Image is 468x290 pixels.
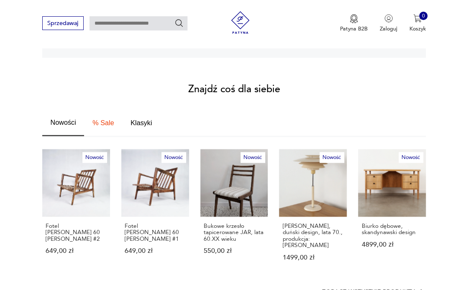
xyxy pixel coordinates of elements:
[350,14,358,23] img: Ikona medalu
[130,119,152,126] span: Klasyki
[92,119,114,126] span: % Sale
[340,14,368,33] button: Patyna B2B
[188,85,280,94] h2: Znajdź coś dla siebie
[283,222,344,248] p: [PERSON_NAME], duński design, lata 70., produkcja: [PERSON_NAME]
[42,149,110,275] a: NowośćFotel Stefan lata 60 Zenon Bączyk #2Fotel [PERSON_NAME] 60 [PERSON_NAME] #2649,00 zł
[283,254,344,260] p: 1499,00 zł
[204,247,265,254] p: 550,00 zł
[200,149,268,275] a: NowośćBukowe krzesło tapicerowane JAR, lata 60.XX wiekuBukowe krzesło tapicerowane JAR, lata 60.X...
[380,14,397,33] button: Zaloguj
[413,14,422,23] img: Ikona koszyka
[361,222,422,235] p: Biurko dębowe, skandynawski design
[121,149,189,275] a: NowośćFotel Stefan lata 60 Zenon Bączyk #1Fotel [PERSON_NAME] 60 [PERSON_NAME] #1649,00 zł
[358,149,426,275] a: NowośćBiurko dębowe, skandynawski designBiurko dębowe, skandynawski design4899,00 zł
[409,25,426,33] p: Koszyk
[419,12,427,20] div: 0
[361,241,422,247] p: 4899,00 zł
[42,21,84,26] a: Sprzedawaj
[340,25,368,33] p: Patyna B2B
[42,16,84,30] button: Sprzedawaj
[380,25,397,33] p: Zaloguj
[125,222,186,242] p: Fotel [PERSON_NAME] 60 [PERSON_NAME] #1
[409,14,426,33] button: 0Koszyk
[226,11,254,34] img: Patyna - sklep z meblami i dekoracjami vintage
[340,14,368,33] a: Ikona medaluPatyna B2B
[279,149,347,275] a: NowośćLampa biurkowa, duński design, lata 70., produkcja: Dania[PERSON_NAME], duński design, lata...
[51,119,76,126] span: Nowości
[174,18,184,28] button: Szukaj
[204,222,265,242] p: Bukowe krzesło tapicerowane JAR, lata 60.XX wieku
[125,247,186,254] p: 649,00 zł
[46,247,107,254] p: 649,00 zł
[46,222,107,242] p: Fotel [PERSON_NAME] 60 [PERSON_NAME] #2
[384,14,393,23] img: Ikonka użytkownika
